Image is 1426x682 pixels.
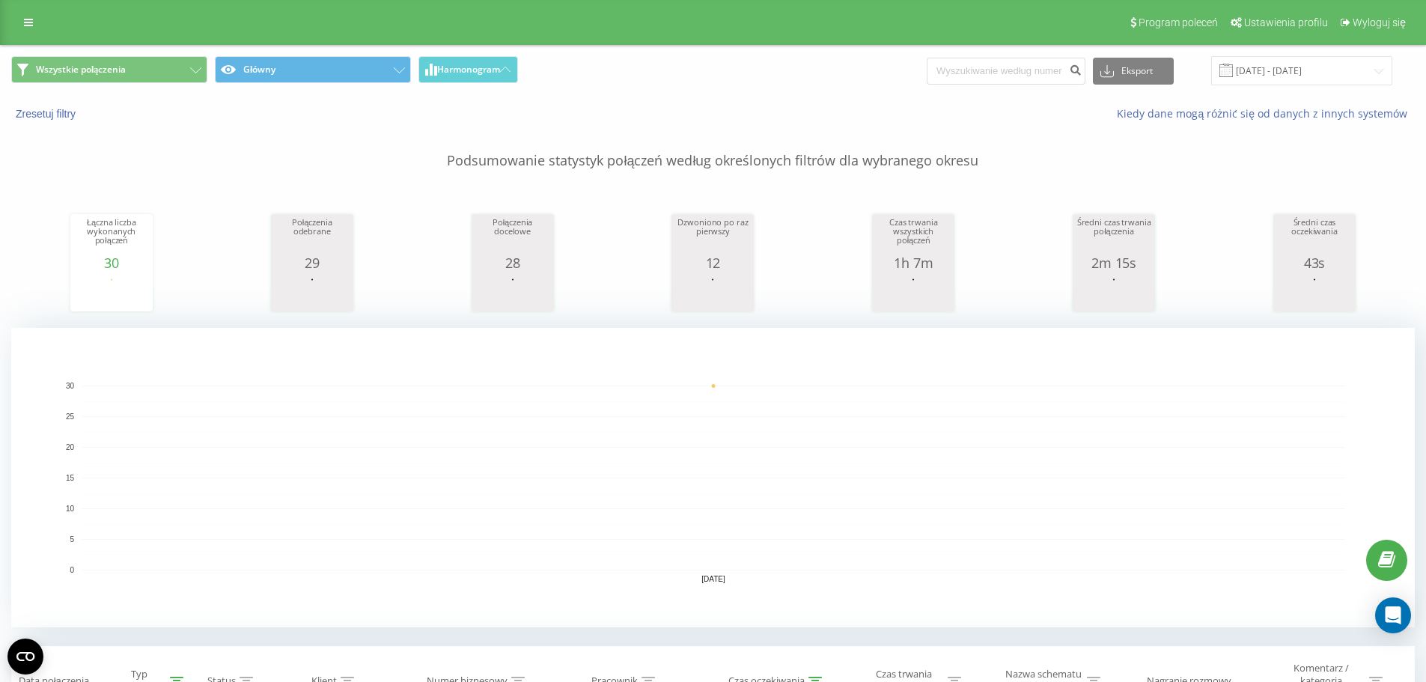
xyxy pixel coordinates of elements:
[1277,270,1352,315] svg: A chart.
[675,270,750,315] svg: A chart.
[36,64,126,76] span: Wszystkie połączenia
[74,255,149,270] div: 30
[215,56,411,83] button: Główny
[701,575,725,583] text: [DATE]
[275,218,350,255] div: Połączenia odebrane
[675,218,750,255] div: Dzwoniono po raz pierwszy
[1117,106,1415,121] a: Kiedy dane mogą różnić się od danych z innych systemów
[275,270,350,315] svg: A chart.
[475,270,550,315] svg: A chart.
[1244,16,1328,28] span: Ustawienia profilu
[475,218,550,255] div: Połączenia docelowe
[876,218,951,255] div: Czas trwania wszystkich połączeń
[11,107,83,121] button: Zresetuj filtry
[1277,218,1352,255] div: Średni czas oczekiwania
[66,505,75,513] text: 10
[1076,270,1151,315] svg: A chart.
[66,382,75,390] text: 30
[475,255,550,270] div: 28
[1277,255,1352,270] div: 43s
[1375,597,1411,633] div: Open Intercom Messenger
[7,639,43,675] button: Open CMP widget
[1093,58,1174,85] button: Eksport
[876,255,951,270] div: 1h 7m
[418,56,518,83] button: Harmonogram
[675,255,750,270] div: 12
[11,328,1415,627] svg: A chart.
[74,218,149,255] div: Łączna liczba wykonanych połączeń
[1076,255,1151,270] div: 2m 15s
[66,474,75,482] text: 15
[70,566,74,574] text: 0
[927,58,1085,85] input: Wyszukiwanie według numeru
[1353,16,1406,28] span: Wyloguj się
[74,270,149,315] svg: A chart.
[1139,16,1218,28] span: Program poleceń
[66,443,75,451] text: 20
[275,255,350,270] div: 29
[66,412,75,421] text: 25
[437,64,500,75] span: Harmonogram
[70,535,74,544] text: 5
[11,121,1415,171] p: Podsumowanie statystyk połączeń według określonych filtrów dla wybranego okresu
[876,270,951,315] svg: A chart.
[1076,218,1151,255] div: Średni czas trwania połączenia
[11,56,207,83] button: Wszystkie połączenia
